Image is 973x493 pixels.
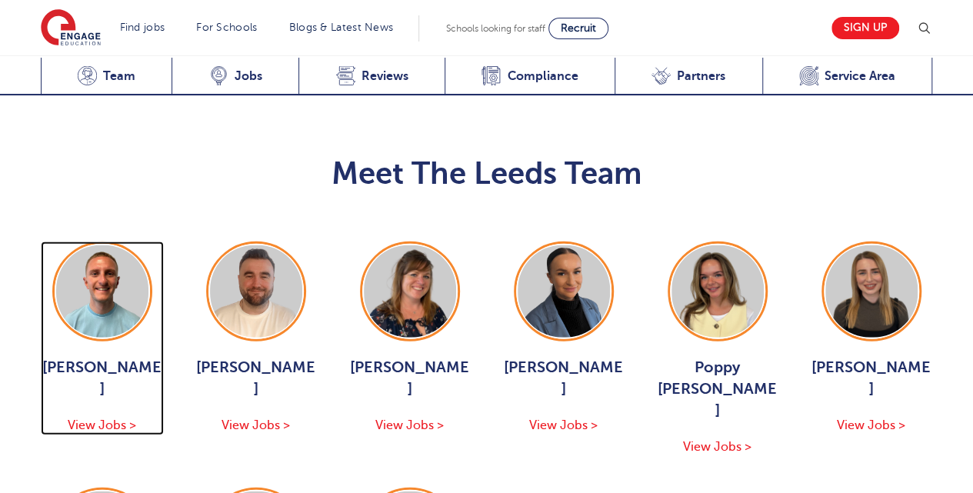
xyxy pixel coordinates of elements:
[364,245,456,338] img: Joanne Wright
[172,58,298,95] a: Jobs
[529,418,598,432] span: View Jobs >
[762,58,933,95] a: Service Area
[446,23,545,34] span: Schools looking for staff
[677,68,725,84] span: Partners
[362,68,408,84] span: Reviews
[235,68,262,84] span: Jobs
[196,22,257,33] a: For Schools
[375,418,444,432] span: View Jobs >
[831,17,899,39] a: Sign up
[615,58,762,95] a: Partners
[348,357,472,400] span: [PERSON_NAME]
[561,22,596,34] span: Recruit
[502,242,625,435] a: [PERSON_NAME] View Jobs >
[683,440,751,454] span: View Jobs >
[195,357,318,400] span: [PERSON_NAME]
[518,245,610,338] img: Holly Johnson
[41,9,101,48] img: Engage Education
[671,245,764,338] img: Poppy Burnside
[68,418,136,432] span: View Jobs >
[548,18,608,39] a: Recruit
[810,242,933,435] a: [PERSON_NAME] View Jobs >
[222,418,290,432] span: View Jobs >
[502,357,625,400] span: [PERSON_NAME]
[656,242,779,457] a: Poppy [PERSON_NAME] View Jobs >
[56,245,148,338] img: George Dignam
[507,68,578,84] span: Compliance
[445,58,615,95] a: Compliance
[41,242,164,435] a: [PERSON_NAME] View Jobs >
[41,58,172,95] a: Team
[348,242,472,435] a: [PERSON_NAME] View Jobs >
[120,22,165,33] a: Find jobs
[656,357,779,421] span: Poppy [PERSON_NAME]
[103,68,135,84] span: Team
[298,58,445,95] a: Reviews
[210,245,302,338] img: Chris Rushton
[41,357,164,400] span: [PERSON_NAME]
[825,245,918,338] img: Layla McCosker
[810,357,933,400] span: [PERSON_NAME]
[825,68,895,84] span: Service Area
[41,155,933,192] h2: Meet The Leeds Team
[289,22,394,33] a: Blogs & Latest News
[195,242,318,435] a: [PERSON_NAME] View Jobs >
[837,418,905,432] span: View Jobs >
